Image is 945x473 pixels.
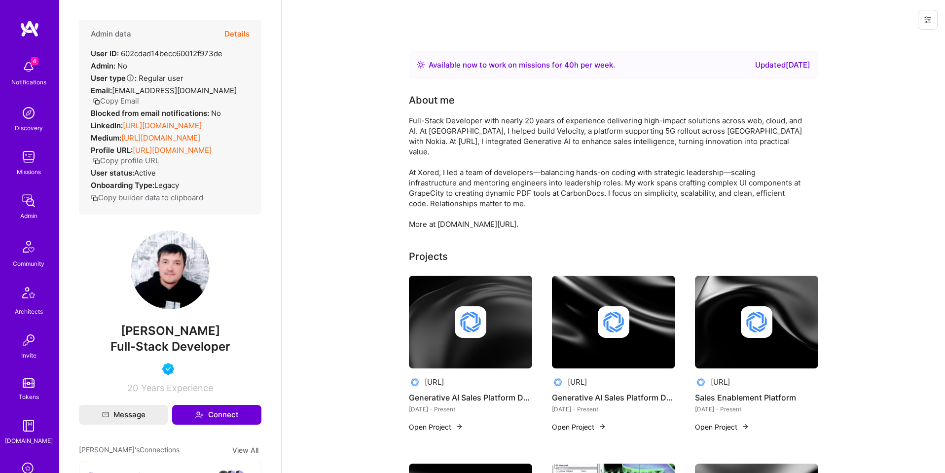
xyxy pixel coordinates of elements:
[19,330,38,350] img: Invite
[127,383,138,393] span: 20
[110,339,230,354] span: Full-Stack Developer
[19,103,38,123] img: discovery
[409,422,463,432] button: Open Project
[552,376,564,388] img: Company logo
[91,168,134,178] strong: User status:
[695,422,749,432] button: Open Project
[11,77,46,87] div: Notifications
[91,133,121,143] strong: Medium:
[123,121,202,130] a: [URL][DOMAIN_NAME]
[121,133,200,143] a: [URL][DOMAIN_NAME]
[91,61,115,71] strong: Admin:
[17,235,40,258] img: Community
[91,49,119,58] strong: User ID:
[133,146,212,155] a: [URL][DOMAIN_NAME]
[552,422,606,432] button: Open Project
[21,350,36,361] div: Invite
[19,191,38,211] img: admin teamwork
[552,404,675,414] div: [DATE] - Present
[131,230,210,309] img: User Avatar
[425,377,444,387] div: [URL]
[91,192,203,203] button: Copy builder data to clipboard
[91,121,123,130] strong: LinkedIn:
[552,276,675,368] img: cover
[695,276,818,368] img: cover
[409,276,532,368] img: cover
[15,306,43,317] div: Architects
[455,306,486,338] img: Company logo
[102,411,109,418] i: icon Mail
[20,211,37,221] div: Admin
[19,57,38,77] img: bell
[91,48,222,59] div: 602cdad14becc60012f973de
[20,20,39,37] img: logo
[79,444,180,456] span: [PERSON_NAME]'s Connections
[19,147,38,167] img: teamwork
[429,59,615,71] div: Available now to work on missions for h per week .
[162,363,174,375] img: Vetted A.Teamer
[755,59,810,71] div: Updated [DATE]
[695,391,818,404] h4: Sales Enablement Platform
[695,404,818,414] div: [DATE] - Present
[741,306,772,338] img: Company logo
[409,391,532,404] h4: Generative AI Sales Platform Development
[5,436,53,446] div: [DOMAIN_NAME]
[195,410,204,419] i: icon Connect
[91,73,137,83] strong: User type :
[93,98,100,105] i: icon Copy
[17,283,40,306] img: Architects
[91,30,131,38] h4: Admin data
[409,376,421,388] img: Company logo
[409,249,448,264] div: Projects
[598,423,606,431] img: arrow-right
[409,404,532,414] div: [DATE] - Present
[126,73,135,82] i: Help
[91,61,127,71] div: No
[564,60,574,70] span: 40
[79,324,261,338] span: [PERSON_NAME]
[91,146,133,155] strong: Profile URL:
[91,109,211,118] strong: Blocked from email notifications:
[741,423,749,431] img: arrow-right
[568,377,587,387] div: [URL]
[93,157,100,165] i: icon Copy
[91,86,112,95] strong: Email:
[112,86,237,95] span: [EMAIL_ADDRESS][DOMAIN_NAME]
[134,168,156,178] span: Active
[224,20,250,48] button: Details
[598,306,629,338] img: Company logo
[23,378,35,388] img: tokens
[13,258,44,269] div: Community
[93,155,159,166] button: Copy profile URL
[93,96,139,106] button: Copy Email
[409,93,455,108] div: About me
[91,108,221,118] div: No
[79,405,168,425] button: Message
[172,405,261,425] button: Connect
[19,392,39,402] div: Tokens
[552,391,675,404] h4: Generative AI Sales Platform Development
[19,416,38,436] img: guide book
[695,376,707,388] img: Company logo
[154,181,179,190] span: legacy
[409,115,803,229] div: Full-Stack Developer with nearly 20 years of experience delivering high-impact solutions across w...
[455,423,463,431] img: arrow-right
[141,383,213,393] span: Years Experience
[229,444,261,456] button: View All
[31,57,38,65] span: 4
[91,73,183,83] div: Regular user
[91,181,154,190] strong: Onboarding Type:
[91,194,98,202] i: icon Copy
[17,167,41,177] div: Missions
[711,377,730,387] div: [URL]
[417,61,425,69] img: Availability
[15,123,43,133] div: Discovery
